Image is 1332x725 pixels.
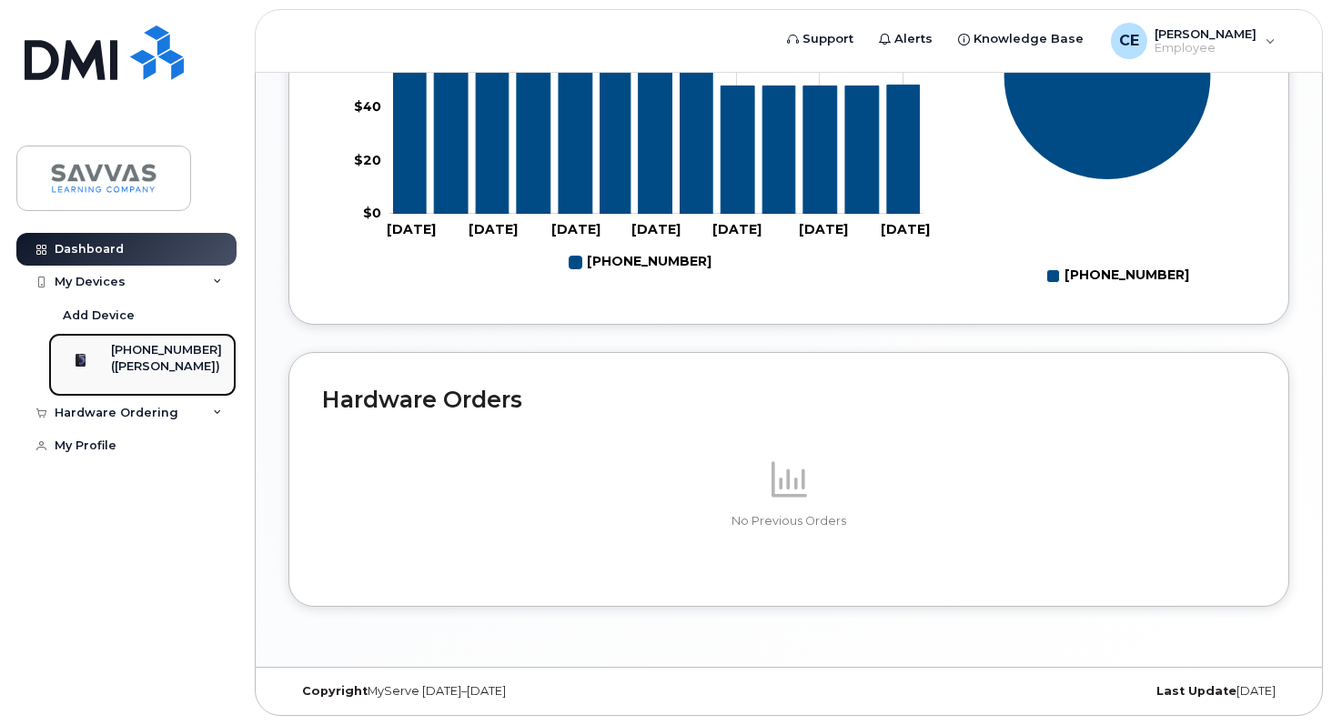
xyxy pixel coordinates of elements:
tspan: [DATE] [799,222,848,238]
span: Alerts [894,30,933,48]
tspan: $0 [363,205,381,221]
h2: Hardware Orders [322,386,1256,413]
tspan: $40 [354,98,381,115]
strong: Last Update [1156,684,1236,698]
span: CE [1119,30,1139,52]
tspan: [DATE] [631,222,681,238]
span: Knowledge Base [974,30,1084,48]
a: Knowledge Base [945,21,1096,57]
span: [PERSON_NAME] [1155,26,1256,41]
a: Support [774,21,866,57]
div: [DATE] [955,684,1289,699]
tspan: [DATE] [551,222,600,238]
tspan: [DATE] [881,222,930,238]
tspan: $20 [354,152,381,168]
tspan: [DATE] [387,222,436,238]
tspan: [DATE] [469,222,518,238]
tspan: [DATE] [712,222,762,238]
iframe: Messenger Launcher [1253,646,1318,711]
a: Alerts [866,21,945,57]
span: Employee [1155,41,1256,55]
div: MyServe [DATE]–[DATE] [288,684,622,699]
g: Legend [1047,261,1189,291]
p: No Previous Orders [322,513,1256,529]
strong: Copyright [302,684,368,698]
span: Support [802,30,853,48]
g: 609-879-9550 [570,247,711,277]
g: Legend [570,247,711,277]
div: Christina Everard [1098,23,1288,59]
